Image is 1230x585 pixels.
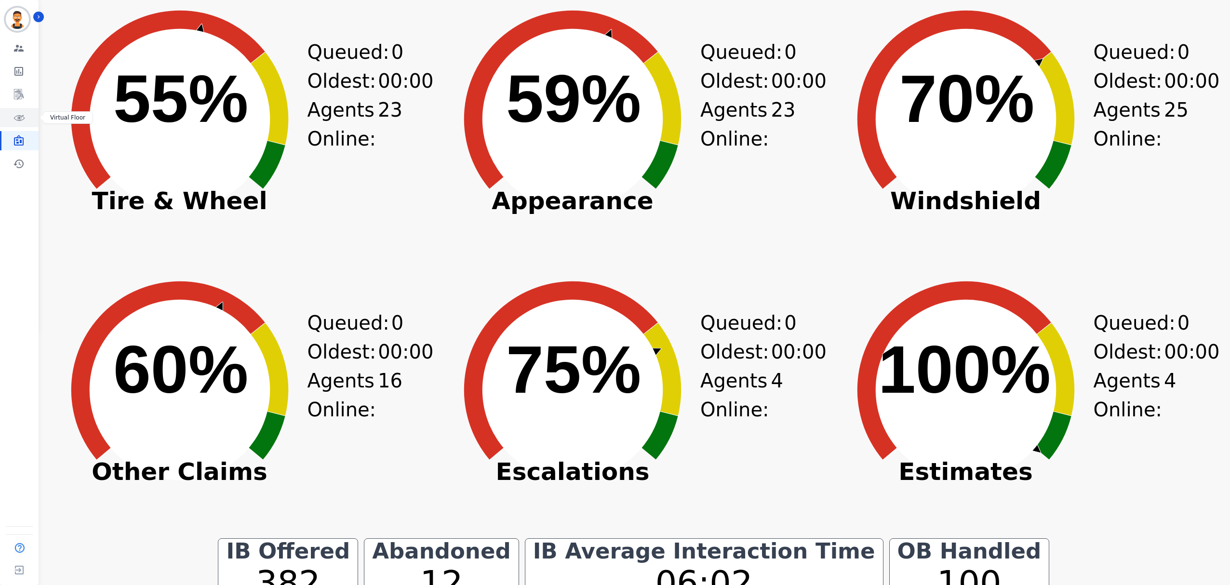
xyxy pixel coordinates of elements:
span: Tire & Wheel [47,196,312,206]
text: 70% [899,61,1034,136]
span: 0 [784,38,796,66]
div: Oldest: [700,337,773,366]
div: OB Handled [896,545,1043,558]
div: IB Average Interaction Time [531,545,877,558]
span: 00:00 [1164,66,1219,95]
div: Oldest: [307,337,380,366]
div: Oldest: [1094,66,1166,95]
span: 00:00 [771,66,827,95]
div: Oldest: [1094,337,1166,366]
div: Agents Online: [307,366,389,424]
div: Oldest: [700,66,773,95]
img: Bordered avatar [6,8,29,31]
span: Other Claims [47,467,312,477]
span: 00:00 [378,337,433,366]
text: 100% [878,332,1051,407]
span: 23 [771,95,796,153]
div: Queued: [700,308,773,337]
span: Appearance [440,196,705,206]
div: Oldest: [307,66,380,95]
text: 60% [113,332,248,407]
span: 4 [771,366,783,424]
span: 0 [1177,38,1190,66]
div: Queued: [307,308,380,337]
div: Agents Online: [1094,366,1176,424]
div: Agents Online: [700,95,782,153]
span: 00:00 [378,66,433,95]
span: 0 [391,308,403,337]
span: 25 [1164,95,1189,153]
text: 55% [113,61,248,136]
div: Agents Online: [700,366,782,424]
div: IB Offered [224,545,352,558]
div: Queued: [1094,38,1166,66]
span: Windshield [833,196,1098,206]
span: Escalations [440,467,705,477]
span: 23 [378,95,402,153]
div: Agents Online: [307,95,389,153]
text: 59% [506,61,641,136]
span: 16 [378,366,402,424]
span: 0 [391,38,403,66]
text: 75% [506,332,641,407]
span: 0 [784,308,796,337]
div: Queued: [1094,308,1166,337]
span: 00:00 [1164,337,1219,366]
span: 00:00 [771,337,827,366]
span: Estimates [833,467,1098,477]
span: 4 [1164,366,1176,424]
span: 0 [1177,308,1190,337]
div: Queued: [307,38,380,66]
div: Abandoned [370,545,512,558]
div: Queued: [700,38,773,66]
div: Agents Online: [1094,95,1176,153]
